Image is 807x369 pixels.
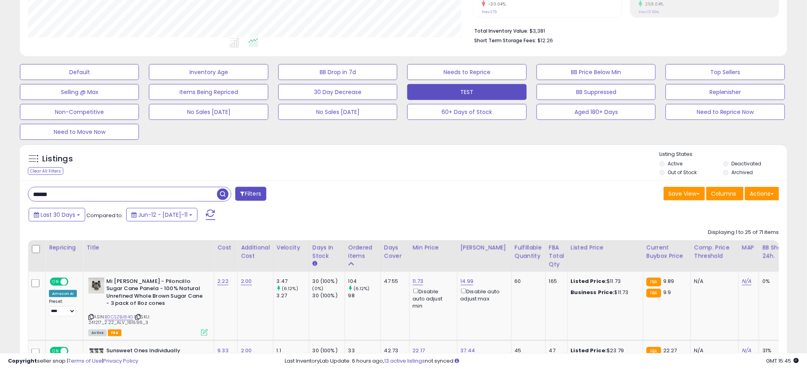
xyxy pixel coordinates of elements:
label: Archived [731,169,753,176]
div: Clear All Filters [28,167,63,175]
span: Columns [711,190,737,198]
div: [PERSON_NAME] [461,243,508,252]
button: TEST [407,84,526,100]
div: 98 [348,292,381,299]
div: Ordered Items [348,243,377,260]
button: Columns [706,187,744,200]
div: seller snap | | [8,357,138,365]
button: Filters [235,187,266,201]
button: 60+ Days of Stock [407,104,526,120]
div: Current Buybox Price [647,243,688,260]
div: 30 (100%) [313,292,345,299]
span: All listings currently available for purchase on Amazon [88,330,107,336]
button: Replenisher [666,84,785,100]
div: 60 [515,278,539,285]
button: Selling @ Max [20,84,139,100]
b: Mi [PERSON_NAME] - Piloncillo Sugar Cane Panela - 100% Natural Unrefined Whole Brown Sugar Cane -... [106,278,203,309]
small: (6.12%) [354,285,370,292]
div: Disable auto adjust min [413,287,451,310]
div: Repricing [49,243,80,252]
small: Prev: 13.56% [639,10,659,14]
div: Title [86,243,211,252]
div: MAP [742,243,756,252]
div: Cost [217,243,234,252]
div: FBA Total Qty [549,243,564,269]
span: 9.9 [663,289,671,296]
button: Need to Reprice Now [666,104,785,120]
span: OFF [67,278,80,285]
small: Prev: 273 [482,10,497,14]
div: 3.27 [277,292,309,299]
div: Listed Price [571,243,640,252]
div: N/A [694,278,733,285]
b: Listed Price: [571,277,607,285]
div: Days In Stock [313,243,342,260]
div: BB Share 24h. [762,243,791,260]
label: Deactivated [731,160,761,167]
a: 14.99 [461,277,474,285]
a: 11.73 [413,277,424,285]
div: $11.73 [571,278,637,285]
span: | SKU: 241217_2.22_ALV_161596_3 [88,314,150,326]
a: 2.22 [217,277,229,285]
small: FBA [647,278,661,287]
a: B0CSZBJ84G [105,314,133,320]
b: Short Term Storage Fees: [474,37,536,44]
button: BB Drop in 7d [278,64,397,80]
div: Last InventoryLab Update: 6 hours ago, not synced. [285,357,799,365]
button: BB Price Below Min [537,64,656,80]
span: ON [51,278,61,285]
button: Actions [745,187,779,200]
img: 41fbcw8veRL._SL40_.jpg [88,278,104,294]
a: N/A [742,277,752,285]
div: 104 [348,278,381,285]
span: 2025-08-11 15:45 GMT [766,357,799,365]
span: $12.26 [537,37,553,44]
b: Business Price: [571,289,615,296]
small: Days In Stock. [313,260,317,267]
div: Days Cover [384,243,406,260]
span: Last 30 Days [41,211,75,219]
label: Out of Stock [668,169,697,176]
span: 9.89 [663,277,674,285]
div: ASIN: [88,278,208,335]
small: FBA [647,289,661,298]
li: $3,381 [474,26,773,35]
button: Top Sellers [666,64,785,80]
button: No Sales [DATE] [278,104,397,120]
button: Needs to Reprice [407,64,526,80]
div: Velocity [277,243,306,252]
div: Min Price [413,243,454,252]
button: Non-Competitive [20,104,139,120]
small: -30.04% [485,1,506,7]
button: Inventory Age [149,64,268,80]
button: No Sales [DATE] [149,104,268,120]
div: Preset: [49,299,77,317]
div: 165 [549,278,561,285]
small: 258.04% [643,1,664,7]
div: Additional Cost [241,243,270,260]
button: BB Suppressed [537,84,656,100]
a: 13 active listings [384,357,425,365]
button: Jun-12 - [DATE]-11 [126,208,197,222]
span: FBA [108,330,121,336]
a: 2.00 [241,277,252,285]
a: Privacy Policy [103,357,138,365]
div: Disable auto adjust max [461,287,505,302]
button: Need to Move Now [20,124,139,140]
button: Last 30 Days [29,208,85,222]
button: Items Being Repriced [149,84,268,100]
div: Fulfillable Quantity [515,243,542,260]
p: Listing States: [660,151,787,158]
div: Comp. Price Threshold [694,243,735,260]
div: Displaying 1 to 25 of 71 items [708,229,779,236]
div: 3.47 [277,278,309,285]
small: (0%) [313,285,324,292]
strong: Copyright [8,357,37,365]
h5: Listings [42,153,73,165]
button: Aged 180+ Days [537,104,656,120]
button: 30 Day Decrease [278,84,397,100]
div: 30 (100%) [313,278,345,285]
span: Jun-12 - [DATE]-11 [138,211,188,219]
button: Default [20,64,139,80]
